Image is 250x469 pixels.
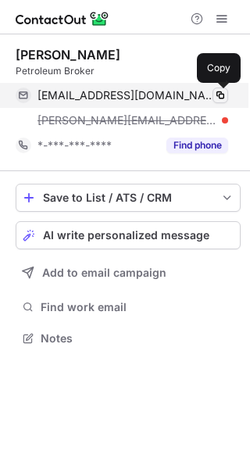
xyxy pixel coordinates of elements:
[37,88,216,102] span: [EMAIL_ADDRESS][DOMAIN_NAME]
[41,331,234,345] span: Notes
[16,221,241,249] button: AI write personalized message
[42,267,166,279] span: Add to email campaign
[166,138,228,153] button: Reveal Button
[41,300,234,314] span: Find work email
[16,328,241,349] button: Notes
[16,47,120,63] div: [PERSON_NAME]
[16,64,241,78] div: Petroleum Broker
[16,296,241,318] button: Find work email
[16,259,241,287] button: Add to email campaign
[43,229,209,242] span: AI write personalized message
[16,9,109,28] img: ContactOut v5.3.10
[16,184,241,212] button: save-profile-one-click
[37,113,216,127] span: [PERSON_NAME][EMAIL_ADDRESS][DOMAIN_NAME]
[43,192,213,204] div: Save to List / ATS / CRM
